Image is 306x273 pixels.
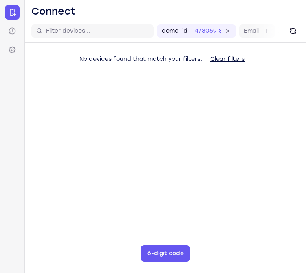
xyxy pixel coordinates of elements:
input: Filter devices... [46,27,149,35]
a: Settings [5,42,20,57]
a: Connect [5,5,20,20]
label: Email [244,27,259,35]
span: No devices found that match your filters. [79,55,202,62]
button: 6-digit code [141,245,190,262]
label: demo_id [162,27,187,35]
button: Refresh [286,24,299,38]
a: Sessions [5,24,20,38]
button: Clear filters [204,51,251,67]
h1: Connect [31,5,76,18]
